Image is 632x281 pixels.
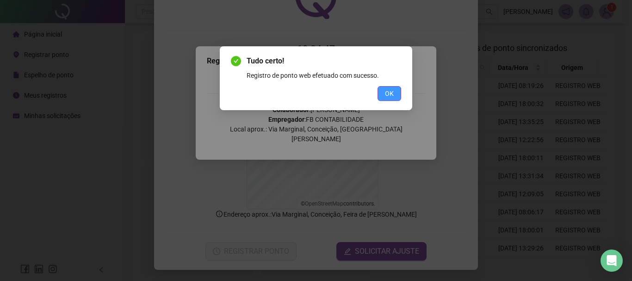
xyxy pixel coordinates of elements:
[231,56,241,66] span: check-circle
[378,86,401,101] button: OK
[601,250,623,272] div: Open Intercom Messenger
[385,88,394,99] span: OK
[247,56,401,67] span: Tudo certo!
[247,70,401,81] div: Registro de ponto web efetuado com sucesso.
